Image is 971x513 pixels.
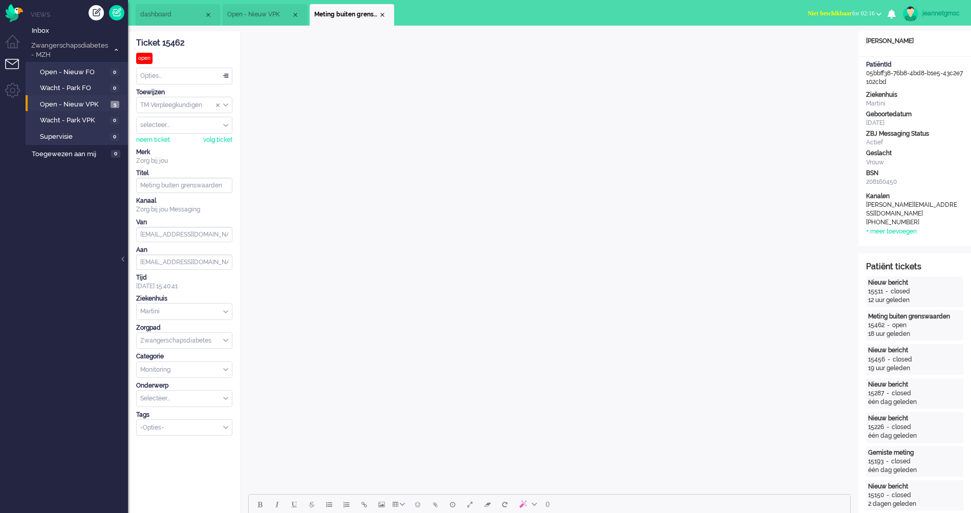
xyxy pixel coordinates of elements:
button: Emoticons [409,496,426,513]
div: closed [891,287,910,296]
div: 15150 [868,491,884,500]
div: Close tab [204,11,212,19]
div: BSN [866,169,963,178]
div: 15462 [868,321,884,330]
a: Omnidesk [5,7,23,14]
button: Add attachment [426,496,444,513]
button: Insert/edit link [355,496,373,513]
div: Tijd [136,273,232,282]
div: [PERSON_NAME] [858,37,971,46]
div: Patiënt tickets [866,261,963,273]
div: Ticket 15462 [136,37,232,49]
div: Van [136,218,232,227]
div: closed [892,423,911,432]
div: Nieuw bericht [868,380,961,389]
li: Tickets menu [5,59,28,82]
div: Zorg bij jou [136,157,232,165]
span: Open - Nieuw VPK [40,100,108,110]
div: Tags [136,411,232,419]
span: 0 [546,500,550,508]
li: Views [31,10,128,19]
button: Numbered list [338,496,355,513]
div: Nieuw bericht [868,482,961,491]
span: Supervisie [40,132,107,142]
button: Italic [268,496,286,513]
button: Bold [251,496,268,513]
div: Nieuw bericht [868,414,961,423]
span: Wacht - Park FO [40,83,107,93]
div: Select Tags [136,419,232,436]
div: Onderwerp [136,381,232,390]
div: + meer toevoegen [866,227,917,236]
div: één dag geleden [868,398,961,407]
span: Zwangerschapsdiabetes - MZH [30,41,109,60]
div: 15456 [868,355,885,364]
div: Categorie [136,352,232,361]
div: 05bbff38-76b8-4bd8-b1e5-43c2e7102cbd [858,60,971,87]
div: Zorg bij jou Messaging [136,205,232,214]
button: Delay message [444,496,461,513]
span: for 02:16 [808,10,875,17]
div: [PHONE_NUMBER] [866,218,958,227]
div: - [884,491,892,500]
li: Dashboard menu [5,35,28,58]
a: jeannetgmsc [901,6,961,22]
div: Martini [866,99,963,108]
button: Fullscreen [461,496,479,513]
div: open [136,53,153,64]
button: Bullet list [320,496,338,513]
div: Close tab [378,11,386,19]
span: Niet beschikbaar [808,10,852,17]
div: Vrouw [866,158,963,167]
div: - [884,423,892,432]
div: 12 uur geleden [868,296,961,305]
div: Assign Group [136,97,232,114]
div: Ziekenhuis [866,91,963,99]
div: closed [891,457,911,466]
div: één dag geleden [868,466,961,475]
div: jeannetgmsc [922,8,961,18]
div: Kanalen [866,192,963,201]
button: 0 [541,496,554,513]
div: Close tab [291,11,299,19]
div: Geslacht [866,149,963,158]
span: Meting buiten grenswaarden [314,10,378,19]
a: Quick Ticket [109,5,124,20]
div: open [892,321,907,330]
div: neem ticket [136,136,170,144]
button: Table [390,496,409,513]
div: volg ticket [203,136,232,144]
div: 15226 [868,423,884,432]
div: Creëer ticket [89,5,104,20]
span: 0 [110,117,119,124]
img: flow_omnibird.svg [5,4,23,22]
button: Reset content [496,496,513,513]
div: Zorgpad [136,324,232,332]
div: - [883,287,891,296]
span: Open - Nieuw VPK [227,10,291,19]
div: - [884,389,892,398]
span: 0 [110,84,119,92]
div: [PERSON_NAME][EMAIL_ADDRESS][DOMAIN_NAME] [866,201,958,218]
a: Wacht - Park VPK 0 [30,114,127,125]
div: [DATE] [866,119,963,127]
span: 0 [111,150,120,158]
a: Supervisie 0 [30,131,127,142]
div: 19 uur geleden [868,364,961,373]
span: Toegewezen aan mij [32,149,108,159]
li: Admin menu [5,83,28,106]
div: - [884,321,892,330]
span: 0 [110,69,119,76]
li: 15462 [310,4,394,26]
div: 18 uur geleden [868,330,961,338]
div: [DATE] 15:40:41 [136,273,232,291]
div: Titel [136,169,232,178]
li: View [223,4,307,26]
div: closed [893,355,912,364]
span: Open - Nieuw FO [40,68,107,77]
a: Wacht - Park FO 0 [30,82,127,93]
span: Wacht - Park VPK [40,116,107,125]
button: Strikethrough [303,496,320,513]
div: Gemiste meting [868,448,961,457]
div: Nieuw bericht [868,279,961,287]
